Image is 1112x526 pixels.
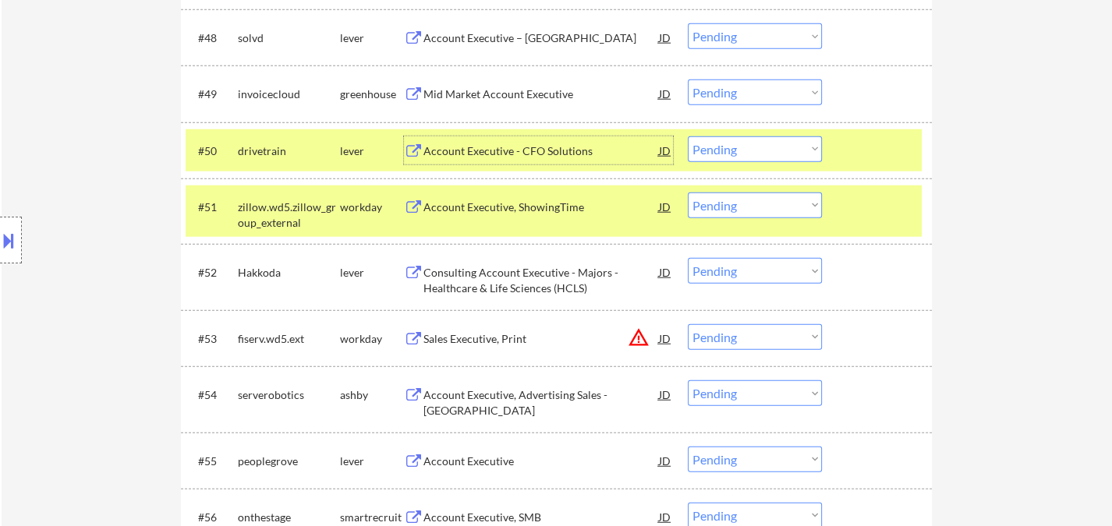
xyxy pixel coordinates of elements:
div: Account Executive, SMB [423,510,659,525]
div: zillow.wd5.zillow_group_external [238,199,340,230]
div: Consulting Account Executive - Majors - Healthcare & Life Sciences (HCLS) [423,265,659,295]
div: JD [657,258,673,286]
div: Account Executive [423,454,659,469]
div: Sales Executive, Print [423,331,659,347]
div: lever [340,454,404,469]
div: Account Executive, Advertising Sales - [GEOGRAPHIC_DATA] [423,387,659,418]
div: #54 [198,387,225,403]
div: solvd [238,30,340,46]
div: peoplegrove [238,454,340,469]
div: JD [657,79,673,108]
div: JD [657,192,673,221]
button: warning_amber [628,327,650,348]
div: lever [340,30,404,46]
div: drivetrain [238,143,340,159]
div: JD [657,324,673,352]
div: JD [657,380,673,408]
div: #55 [198,454,225,469]
div: JD [657,23,673,51]
div: serverobotics [238,387,340,403]
div: #56 [198,510,225,525]
div: JD [657,447,673,475]
div: invoicecloud [238,86,340,102]
div: Mid Market Account Executive [423,86,659,102]
div: JD [657,136,673,164]
div: lever [340,265,404,281]
div: onthestage [238,510,340,525]
div: workday [340,331,404,347]
div: Hakkoda [238,265,340,281]
div: Account Executive – [GEOGRAPHIC_DATA] [423,30,659,46]
div: fiserv.wd5.ext [238,331,340,347]
div: ashby [340,387,404,403]
div: Account Executive - CFO Solutions [423,143,659,159]
div: greenhouse [340,86,404,102]
div: #48 [198,30,225,46]
div: Account Executive, ShowingTime [423,199,659,215]
div: lever [340,143,404,159]
div: #49 [198,86,225,102]
div: workday [340,199,404,215]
